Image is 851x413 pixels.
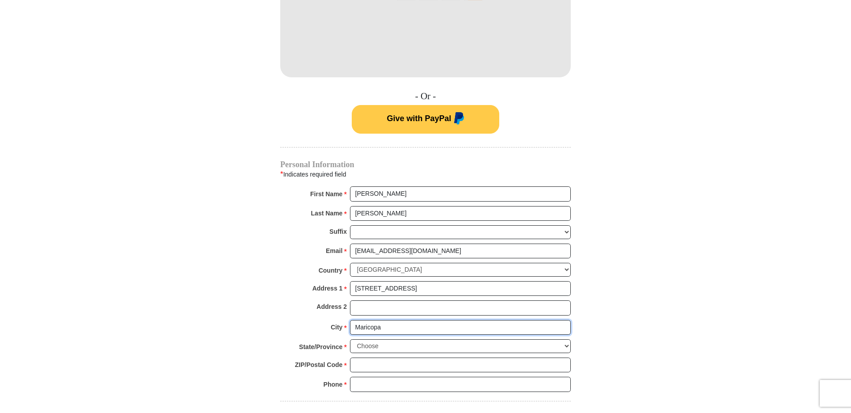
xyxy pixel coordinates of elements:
[280,161,571,168] h4: Personal Information
[331,321,342,333] strong: City
[324,378,343,391] strong: Phone
[329,225,347,238] strong: Suffix
[310,188,342,200] strong: First Name
[280,169,571,180] div: Indicates required field
[316,300,347,313] strong: Address 2
[319,264,343,277] strong: Country
[326,244,342,257] strong: Email
[295,358,343,371] strong: ZIP/Postal Code
[387,114,451,123] span: Give with PayPal
[311,207,343,219] strong: Last Name
[280,91,571,102] h4: - Or -
[299,341,342,353] strong: State/Province
[352,105,499,134] button: Give with PayPal
[312,282,343,295] strong: Address 1
[451,112,464,126] img: paypal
